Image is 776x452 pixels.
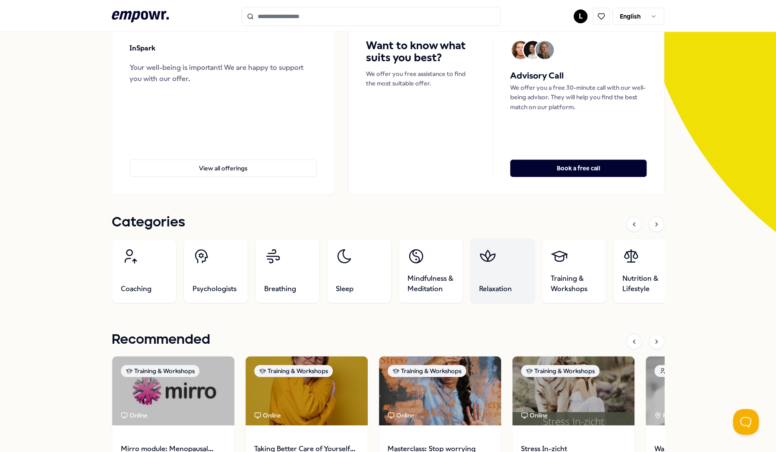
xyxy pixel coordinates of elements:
span: Relaxation [479,284,512,294]
span: Mindfulness & Meditation [407,273,454,294]
h1: Categories [112,212,185,233]
img: Avatar [524,41,542,59]
img: package image [112,356,234,425]
button: View all offerings [129,160,317,177]
img: package image [379,356,501,425]
p: We offer you free assistance to find the most suitable offer. [366,69,475,88]
span: Psychologists [192,284,237,294]
span: Breathing [264,284,296,294]
a: Sleep [327,239,391,303]
div: Coaching [654,365,699,377]
span: Training & Workshops [551,273,597,294]
div: Online [254,411,281,420]
h1: Recommended [112,329,210,351]
span: Nutrition & Lifestyle [622,273,669,294]
h5: Advisory Call [510,69,647,83]
img: Avatar [536,41,554,59]
img: package image [246,356,368,425]
button: Book a free call [510,160,647,177]
iframe: Help Scout Beacon - Open [733,409,759,435]
div: Training & Workshops [388,365,466,377]
div: Training & Workshops [254,365,333,377]
a: Nutrition & Lifestyle [613,239,678,303]
span: Sleep [336,284,353,294]
div: Regio [GEOGRAPHIC_DATA] + 8 [654,411,754,420]
img: package image [646,356,768,425]
a: Mindfulness & Meditation [398,239,463,303]
div: Online [521,411,548,420]
a: Coaching [112,239,177,303]
a: Psychologists [183,239,248,303]
div: Training & Workshops [521,365,599,377]
a: Breathing [255,239,320,303]
img: package image [512,356,634,425]
div: Online [388,411,414,420]
img: Avatar [511,41,530,59]
span: Coaching [121,284,151,294]
p: InSpark [129,43,155,54]
button: L [574,9,587,23]
h4: Want to know what suits you best? [366,40,475,64]
div: Online [121,411,148,420]
input: Search for products, categories or subcategories [242,7,501,26]
a: Training & Workshops [542,239,606,303]
div: Your well-being is important! We are happy to support you with our offer. [129,62,317,84]
div: Training & Workshops [121,365,199,377]
a: View all offerings [129,146,317,177]
p: We offer you a free 30-minute call with our well-being advisor. They will help you find the best ... [510,83,647,112]
a: Relaxation [470,239,535,303]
